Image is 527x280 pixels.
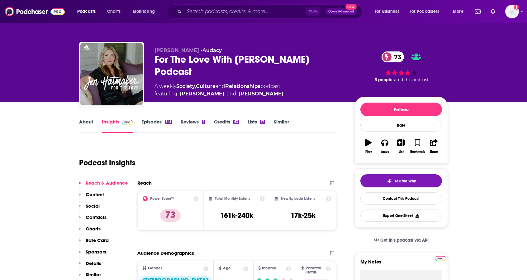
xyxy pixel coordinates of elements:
[365,150,372,154] div: Play
[375,77,392,82] span: 5 people
[141,119,172,133] a: Episodes541
[80,43,143,105] a: For The Love With Jen Hatmaker Podcast
[360,135,377,157] button: Play
[239,90,283,98] a: Amy Hardin
[79,119,93,133] a: About
[354,47,448,86] div: 73 5 peoplerated this podcast
[449,7,471,17] button: open menu
[505,5,519,18] img: User Profile
[79,191,104,203] button: Content
[453,7,463,16] span: More
[306,266,325,274] span: Parental Status
[360,103,442,116] button: Follow
[410,150,425,154] div: Bookmark
[103,7,124,17] a: Charts
[360,259,442,270] label: My Notes
[195,83,196,89] span: ,
[325,8,357,15] button: Open AdvancedNew
[223,266,231,270] span: Age
[86,272,101,278] p: Similar
[360,210,442,222] button: Export One-Sheet
[377,135,393,157] button: Apps
[180,90,224,98] a: Jen Hatmaker
[426,135,442,157] button: Share
[102,119,133,133] a: InsightsPodchaser Pro
[248,119,265,133] a: Lists17
[214,119,239,133] a: Credits63
[220,211,253,220] h3: 161k-240k
[202,47,222,53] a: Audacy
[73,7,104,17] button: open menu
[306,7,320,16] span: Ctrl K
[430,150,438,154] div: Share
[79,214,107,226] button: Contacts
[393,135,409,157] button: List
[435,255,446,261] a: Pro website
[514,5,519,10] svg: Add a profile image
[196,83,216,89] a: Culture
[370,7,407,17] button: open menu
[150,196,174,201] h2: Power Score™
[201,47,222,53] span: •
[399,150,404,154] div: List
[345,4,357,10] span: New
[181,119,205,133] a: Reviews1
[375,7,399,16] span: For Business
[79,237,109,249] button: Rate Card
[262,266,276,270] span: Income
[86,260,101,266] p: Details
[488,6,498,17] a: Show notifications dropdown
[281,196,315,201] h2: New Episode Listens
[215,196,250,201] h2: Total Monthly Listens
[227,90,236,98] span: and
[5,6,65,17] a: Podchaser - Follow, Share and Rate Podcasts
[505,5,519,18] span: Logged in as CaveHenricks
[505,5,519,18] button: Show profile menu
[122,120,133,125] img: Podchaser Pro
[406,7,449,17] button: open menu
[79,260,101,272] button: Details
[369,233,434,248] a: Get this podcast via API
[392,77,429,82] span: rated this podcast
[79,203,100,215] button: Social
[360,119,442,132] div: Rate
[86,226,101,232] p: Charts
[79,226,101,237] button: Charts
[86,203,100,209] p: Social
[107,7,121,16] span: Charts
[133,7,155,16] span: Monitoring
[160,209,181,222] p: 73
[388,51,404,62] span: 73
[360,174,442,187] button: tell me why sparkleTell Me Why
[79,180,128,191] button: Reach & Audience
[291,211,316,220] h3: 17k-25k
[435,256,446,261] img: Podchaser Pro
[360,192,442,205] a: Contact This Podcast
[154,83,283,98] div: A weekly podcast
[154,90,283,98] span: featuring
[387,179,392,184] img: tell me why sparkle
[202,120,205,124] div: 1
[184,7,306,17] input: Search podcasts, credits, & more...
[382,51,404,62] a: 73
[79,158,135,167] h1: Podcast Insights
[472,6,483,17] a: Show notifications dropdown
[86,249,106,255] p: Sponsors
[233,120,239,124] div: 63
[137,250,194,256] h2: Audience Demographics
[380,238,429,243] span: Get this podcast via API
[225,83,260,89] a: Relationships
[260,120,265,124] div: 17
[128,7,163,17] button: open menu
[216,83,225,89] span: and
[274,119,289,133] a: Similar
[86,191,104,197] p: Content
[176,83,195,89] a: Society
[148,266,162,270] span: Gender
[328,10,354,13] span: Open Advanced
[394,179,416,184] span: Tell Me Why
[86,237,109,243] p: Rate Card
[86,180,128,186] p: Reach & Audience
[381,150,389,154] div: Apps
[86,214,107,220] p: Contacts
